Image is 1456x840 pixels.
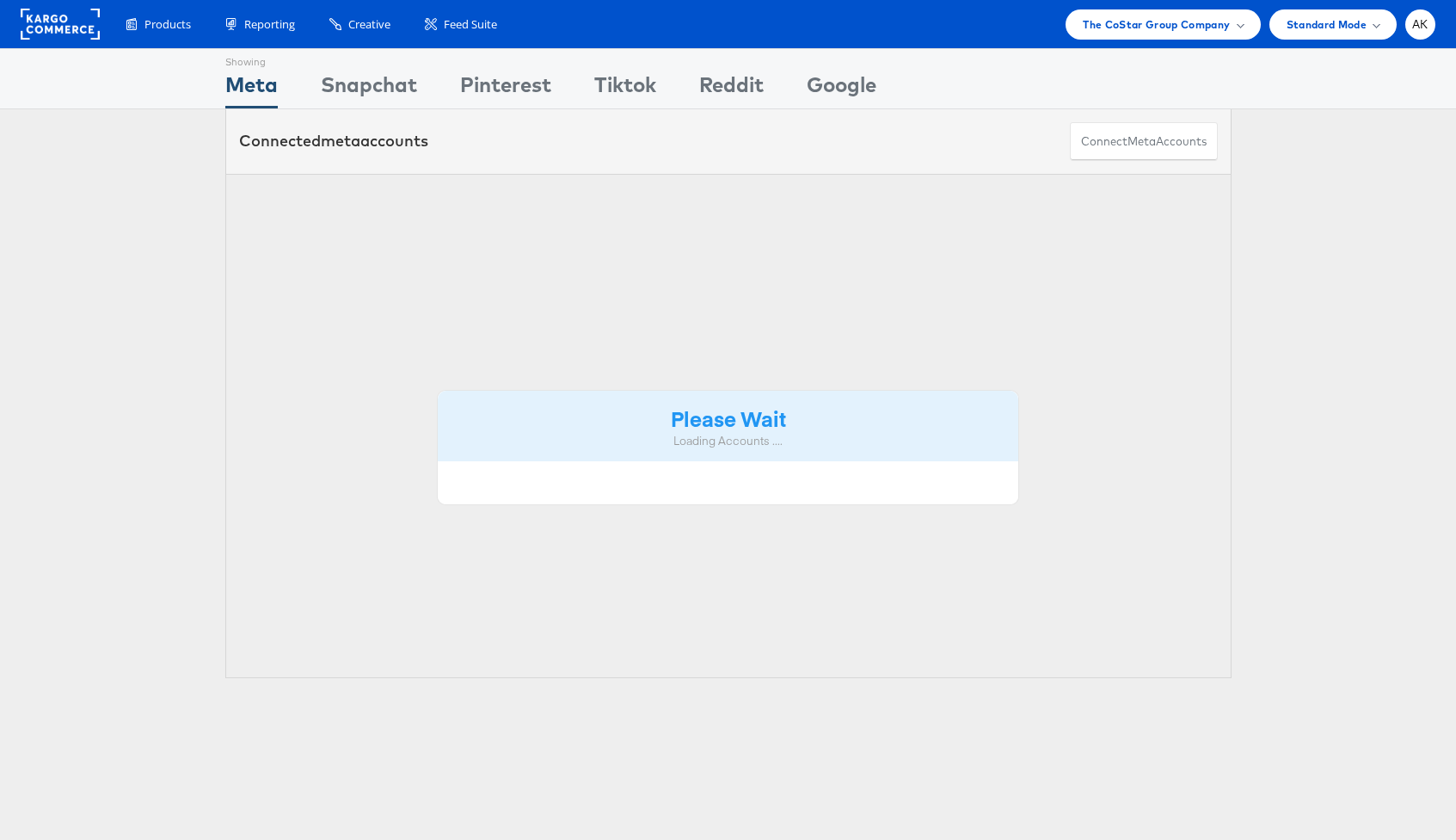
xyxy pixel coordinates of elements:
[321,70,417,108] div: Snapchat
[807,70,876,108] div: Google
[1070,122,1218,161] button: ConnectmetaAccounts
[1127,133,1156,150] span: meta
[244,16,295,33] span: Reporting
[1287,15,1367,34] span: Standard Mode
[225,70,278,108] div: Meta
[1083,15,1230,34] span: The CoStar Group Company
[671,404,786,432] strong: Please Wait
[444,16,497,33] span: Feed Suite
[699,70,764,108] div: Reddit
[144,16,191,33] span: Products
[321,131,360,151] span: meta
[225,49,278,70] div: Showing
[1412,19,1428,30] span: AK
[460,70,551,108] div: Pinterest
[348,16,390,33] span: Creative
[451,433,1006,449] div: Loading Accounts ....
[239,130,428,152] div: Connected accounts
[594,70,656,108] div: Tiktok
